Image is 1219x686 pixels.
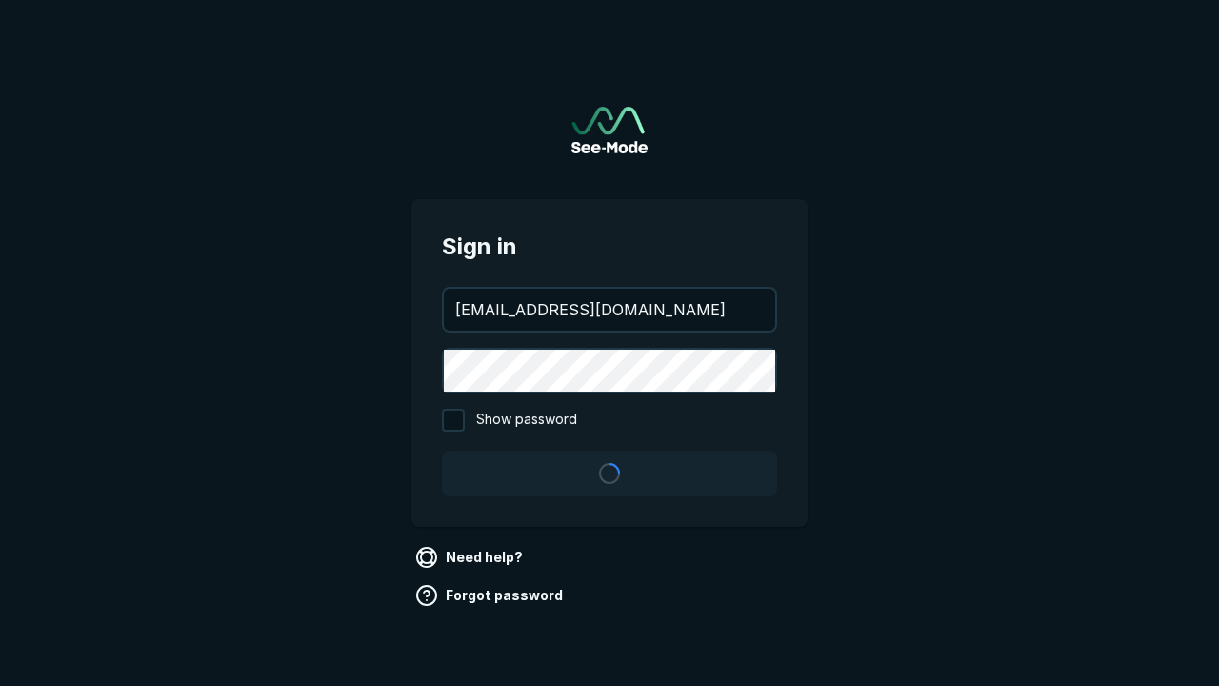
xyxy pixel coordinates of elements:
span: Show password [476,409,577,432]
a: Forgot password [411,580,570,611]
a: Go to sign in [571,107,648,153]
span: Sign in [442,230,777,264]
img: See-Mode Logo [571,107,648,153]
a: Need help? [411,542,530,573]
input: your@email.com [444,289,775,331]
